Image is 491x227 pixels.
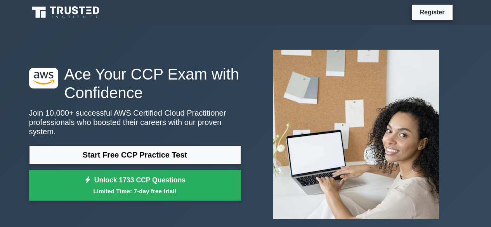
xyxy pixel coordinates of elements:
[29,65,241,102] h1: Ace Your CCP Exam with Confidence
[415,7,449,17] a: Register
[29,108,241,136] p: Join 10,000+ successful AWS Certified Cloud Practitioner professionals who boosted their careers ...
[29,170,241,201] a: Unlock 1733 CCP QuestionsLimited Time: 7-day free trial!
[39,187,231,196] small: Limited Time: 7-day free trial!
[29,146,241,164] a: Start Free CCP Practice Test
